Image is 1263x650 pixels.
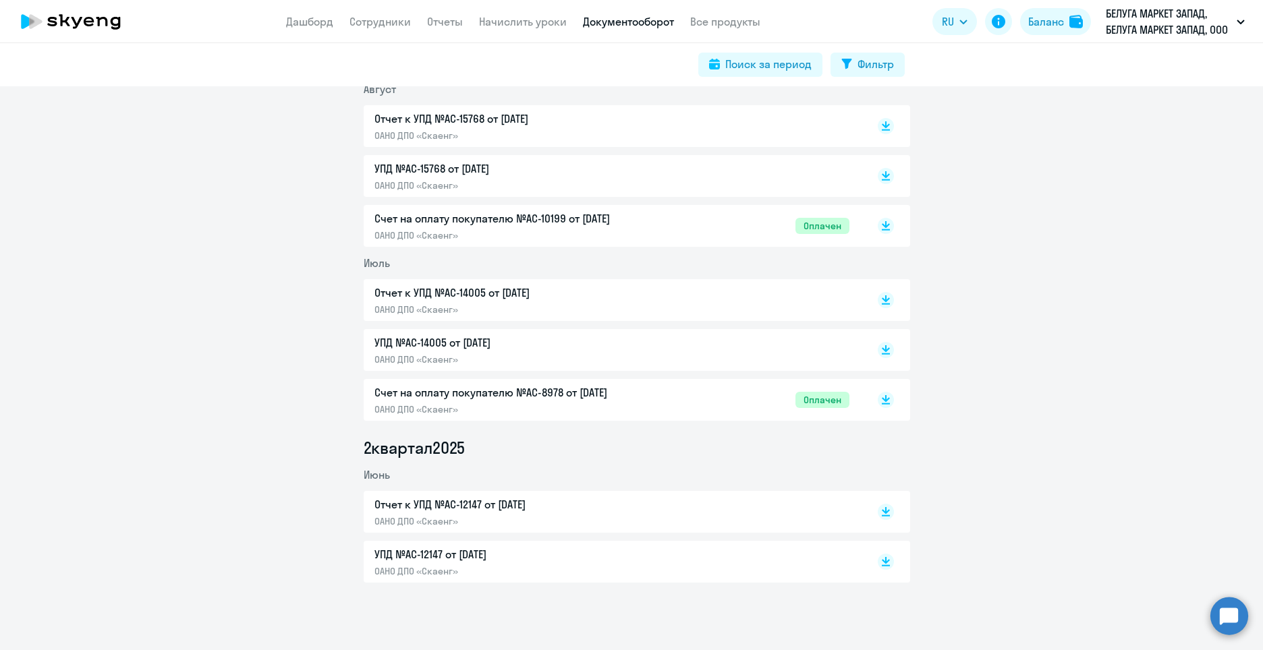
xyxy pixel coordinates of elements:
[374,334,849,365] a: УПД №AC-14005 от [DATE]ОАНО ДПО «Скаенг»
[374,384,849,415] a: Счет на оплату покупателю №AC-8978 от [DATE]ОАНО ДПО «Скаенг»Оплачен
[698,53,822,77] button: Поиск за период
[1028,13,1064,30] div: Баланс
[858,56,894,72] div: Фильтр
[374,403,658,415] p: ОАНО ДПО «Скаенг»
[374,496,658,512] p: Отчет к УПД №AC-12147 от [DATE]
[374,210,849,241] a: Счет на оплату покупателю №AC-10199 от [DATE]ОАНО ДПО «Скаенг»Оплачен
[374,179,658,191] p: ОАНО ДПО «Скаенг»
[374,334,658,351] p: УПД №AC-14005 от [DATE]
[1020,8,1091,35] button: Балансbalance
[932,8,977,35] button: RU
[374,546,658,562] p: УПД №AC-12147 от [DATE]
[374,111,658,127] p: Отчет к УПД №AC-15768 от [DATE]
[374,129,658,142] p: ОАНО ДПО «Скаенг»
[374,496,849,527] a: Отчет к УПД №AC-12147 от [DATE]ОАНО ДПО «Скаенг»
[364,468,390,481] span: Июнь
[374,229,658,241] p: ОАНО ДПО «Скаенг»
[1099,5,1252,38] button: БЕЛУГА МАРКЕТ ЗАПАД, БЕЛУГА МАРКЕТ ЗАПАД, ООО
[374,285,849,316] a: Отчет к УПД №AC-14005 от [DATE]ОАНО ДПО «Скаенг»
[374,111,849,142] a: Отчет к УПД №AC-15768 от [DATE]ОАНО ДПО «Скаенг»
[427,15,463,28] a: Отчеты
[364,256,390,270] span: Июль
[286,15,333,28] a: Дашборд
[690,15,760,28] a: Все продукты
[374,303,658,316] p: ОАНО ДПО «Скаенг»
[374,160,658,177] p: УПД №AC-15768 от [DATE]
[374,353,658,365] p: ОАНО ДПО «Скаенг»
[364,437,910,459] li: 2 квартал 2025
[349,15,411,28] a: Сотрудники
[725,56,812,72] div: Поиск за период
[795,218,849,234] span: Оплачен
[374,285,658,301] p: Отчет к УПД №AC-14005 от [DATE]
[374,160,849,191] a: УПД №AC-15768 от [DATE]ОАНО ДПО «Скаенг»
[374,384,658,401] p: Счет на оплату покупателю №AC-8978 от [DATE]
[583,15,674,28] a: Документооборот
[374,565,658,577] p: ОАНО ДПО «Скаенг»
[942,13,954,30] span: RU
[795,392,849,408] span: Оплачен
[831,53,905,77] button: Фильтр
[479,15,567,28] a: Начислить уроки
[374,210,658,227] p: Счет на оплату покупателю №AC-10199 от [DATE]
[374,515,658,527] p: ОАНО ДПО «Скаенг»
[1106,5,1231,38] p: БЕЛУГА МАРКЕТ ЗАПАД, БЕЛУГА МАРКЕТ ЗАПАД, ООО
[374,546,849,577] a: УПД №AC-12147 от [DATE]ОАНО ДПО «Скаенг»
[364,82,396,96] span: Август
[1069,15,1083,28] img: balance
